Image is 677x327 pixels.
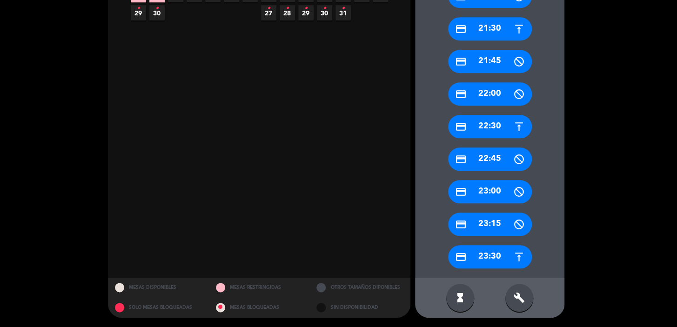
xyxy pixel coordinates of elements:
span: 30 [317,5,332,20]
span: 31 [335,5,351,20]
div: 22:30 [448,115,532,138]
div: 23:00 [448,180,532,203]
span: 29 [298,5,314,20]
i: credit_card [455,88,467,100]
i: • [304,1,308,16]
span: 28 [280,5,295,20]
i: • [137,1,140,16]
i: • [267,1,270,16]
div: 21:45 [448,50,532,73]
i: hourglass_full [455,292,466,303]
div: OTROS TAMAÑOS DIPONIBLES [309,278,410,298]
div: 23:30 [448,245,532,268]
div: MESAS DISPONIBLES [108,278,209,298]
span: 30 [149,5,165,20]
i: credit_card [455,153,467,165]
div: MESAS RESTRINGIDAS [209,278,310,298]
i: credit_card [455,23,467,35]
span: 27 [261,5,276,20]
div: MESAS BLOQUEADAS [209,298,310,318]
i: • [155,1,159,16]
i: credit_card [455,251,467,263]
div: 22:45 [448,147,532,171]
div: 23:15 [448,213,532,236]
i: credit_card [455,186,467,198]
div: SIN DISPONIBILIDAD [309,298,410,318]
i: • [286,1,289,16]
i: • [342,1,345,16]
div: 21:30 [448,17,532,40]
div: SOLO MESAS BLOQUEADAS [108,298,209,318]
span: 29 [131,5,146,20]
i: credit_card [455,121,467,133]
div: 22:00 [448,82,532,106]
i: credit_card [455,56,467,67]
i: • [323,1,326,16]
i: credit_card [455,219,467,230]
i: build [514,292,525,303]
